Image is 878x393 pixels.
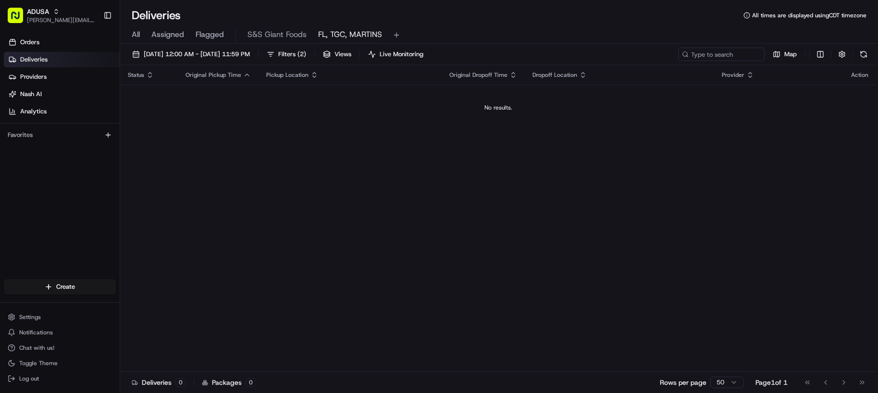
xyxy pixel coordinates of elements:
a: Analytics [4,104,120,119]
span: S&S Giant Foods [247,29,307,40]
a: Deliveries [4,52,120,67]
span: Providers [20,73,47,81]
span: Create [56,282,75,291]
span: Toggle Theme [19,359,58,367]
div: Action [851,71,868,79]
div: Packages [202,378,256,387]
button: Toggle Theme [4,356,116,370]
span: Provider [722,71,744,79]
button: Live Monitoring [364,48,428,61]
span: Deliveries [20,55,48,64]
div: Page 1 of 1 [755,378,788,387]
a: Orders [4,35,120,50]
button: Create [4,279,116,295]
button: Settings [4,310,116,324]
div: 0 [175,378,186,387]
button: ADUSA [27,7,49,16]
button: Views [319,48,356,61]
div: Favorites [4,127,116,143]
div: Deliveries [132,378,186,387]
span: Orders [20,38,39,47]
button: Map [768,48,801,61]
button: Log out [4,372,116,385]
a: Nash AI [4,86,120,102]
h1: Deliveries [132,8,181,23]
span: Nash AI [20,90,42,98]
button: Chat with us! [4,341,116,355]
span: [DATE] 12:00 AM - [DATE] 11:59 PM [144,50,250,59]
p: Rows per page [660,378,706,387]
span: Log out [19,375,39,382]
span: Original Pickup Time [185,71,241,79]
button: Filters(2) [262,48,310,61]
button: [DATE] 12:00 AM - [DATE] 11:59 PM [128,48,254,61]
span: Analytics [20,107,47,116]
button: ADUSA[PERSON_NAME][EMAIL_ADDRESS][PERSON_NAME][DOMAIN_NAME] [4,4,99,27]
div: No results. [124,104,872,111]
span: Map [784,50,797,59]
span: Dropoff Location [532,71,577,79]
span: FL, TGC, MARTINS [318,29,382,40]
span: Notifications [19,329,53,336]
span: Status [128,71,144,79]
span: Assigned [151,29,184,40]
span: Original Dropoff Time [449,71,507,79]
button: [PERSON_NAME][EMAIL_ADDRESS][PERSON_NAME][DOMAIN_NAME] [27,16,96,24]
span: Pickup Location [266,71,309,79]
span: Live Monitoring [380,50,423,59]
div: 0 [246,378,256,387]
button: Refresh [857,48,870,61]
span: Views [334,50,351,59]
a: Providers [4,69,120,85]
span: Filters [278,50,306,59]
span: Settings [19,313,41,321]
span: Chat with us! [19,344,54,352]
input: Type to search [678,48,765,61]
button: Notifications [4,326,116,339]
span: ( 2 ) [297,50,306,59]
span: All [132,29,140,40]
span: All times are displayed using CDT timezone [752,12,866,19]
span: Flagged [196,29,224,40]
